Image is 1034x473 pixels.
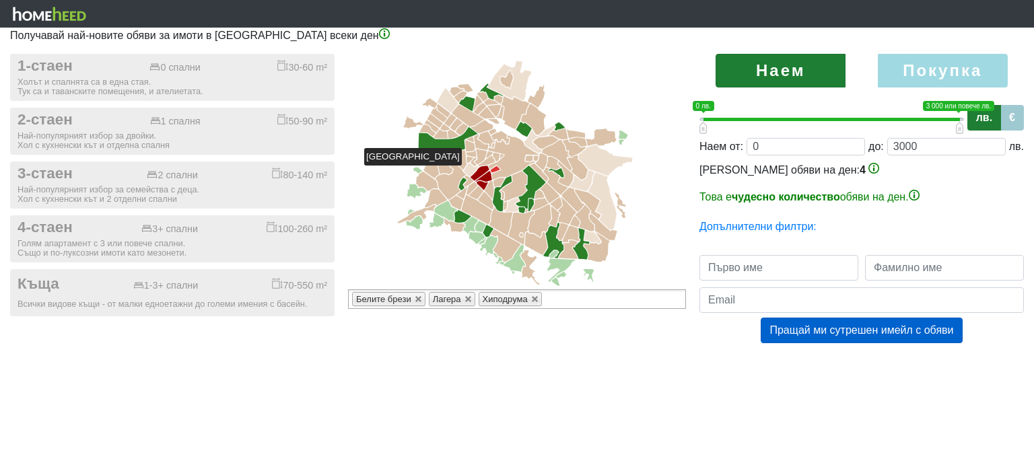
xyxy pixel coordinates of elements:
label: Наем [716,54,846,87]
div: 100-260 m² [267,221,327,235]
div: 50-90 m² [277,114,327,127]
div: 80-140 m² [272,168,327,181]
div: 0 спални [149,62,200,73]
div: Наем от: [699,139,743,155]
div: Най-популярният избор за семейства с деца. Хол с кухненски кът и 2 отделни спални [18,185,327,204]
input: Първо име [699,255,858,281]
img: info-3.png [379,28,390,39]
div: 70-550 m² [272,278,327,291]
b: чудесно количество [732,191,840,203]
span: 1-стаен [18,57,73,75]
span: Лагера [433,294,461,304]
span: Хиподрума [483,294,528,304]
span: 3 000 или повече лв. [923,101,994,111]
input: Фамилно име [865,255,1024,281]
div: [PERSON_NAME] обяви на ден: [699,162,1024,205]
div: 2 спални [147,170,197,181]
input: Email [699,287,1024,313]
button: 2-стаен 1 спалня 50-90 m² Най-популярният избор за двойки.Хол с кухненски кът и отделна спалня [10,108,335,155]
p: Получавай най-новите обяви за имоти в [GEOGRAPHIC_DATA] всеки ден [10,28,1024,44]
div: 30-60 m² [277,60,327,73]
label: € [1000,105,1024,131]
span: Белите брези [356,294,411,304]
p: Това е обяви на ден. [699,189,1024,205]
img: info-3.png [909,190,920,201]
label: Покупка [878,54,1008,87]
span: 4 [860,164,866,176]
div: Всички видове къщи - от малки едноетажни до големи имения с басейн. [18,299,327,309]
img: info-3.png [868,163,879,174]
div: Голям апартамент с 3 или повече спални. Също и по-луксозни имоти като мезонети. [18,239,327,258]
div: 3+ спални [141,223,198,235]
button: Пращай ми сутрешен имейл с обяви [761,318,962,343]
a: Допълнителни филтри: [699,221,817,232]
button: Къща 1-3+ спални 70-550 m² Всички видове къщи - от малки едноетажни до големи имения с басейн. [10,269,335,316]
span: Къща [18,275,59,293]
label: лв. [967,105,1001,131]
button: 1-стаен 0 спални 30-60 m² Холът и спалнята са в една стая.Тук са и таванските помещения, и ателие... [10,54,335,101]
span: 2-стаен [18,111,73,129]
span: 4-стаен [18,219,73,237]
span: 0 лв. [693,101,714,111]
div: до: [868,139,884,155]
div: Най-популярният избор за двойки. Хол с кухненски кът и отделна спалня [18,131,327,150]
div: 1-3+ спални [133,280,199,291]
div: лв. [1009,139,1024,155]
button: 3-стаен 2 спални 80-140 m² Най-популярният избор за семейства с деца.Хол с кухненски кът и 2 отде... [10,161,335,209]
div: 1 спалня [150,116,201,127]
div: Холът и спалнята са в една стая. Тук са и таванските помещения, и ателиетата. [18,77,327,96]
button: 4-стаен 3+ спални 100-260 m² Голям апартамент с 3 или повече спални.Също и по-луксозни имоти като... [10,215,335,262]
span: 3-стаен [18,165,73,183]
